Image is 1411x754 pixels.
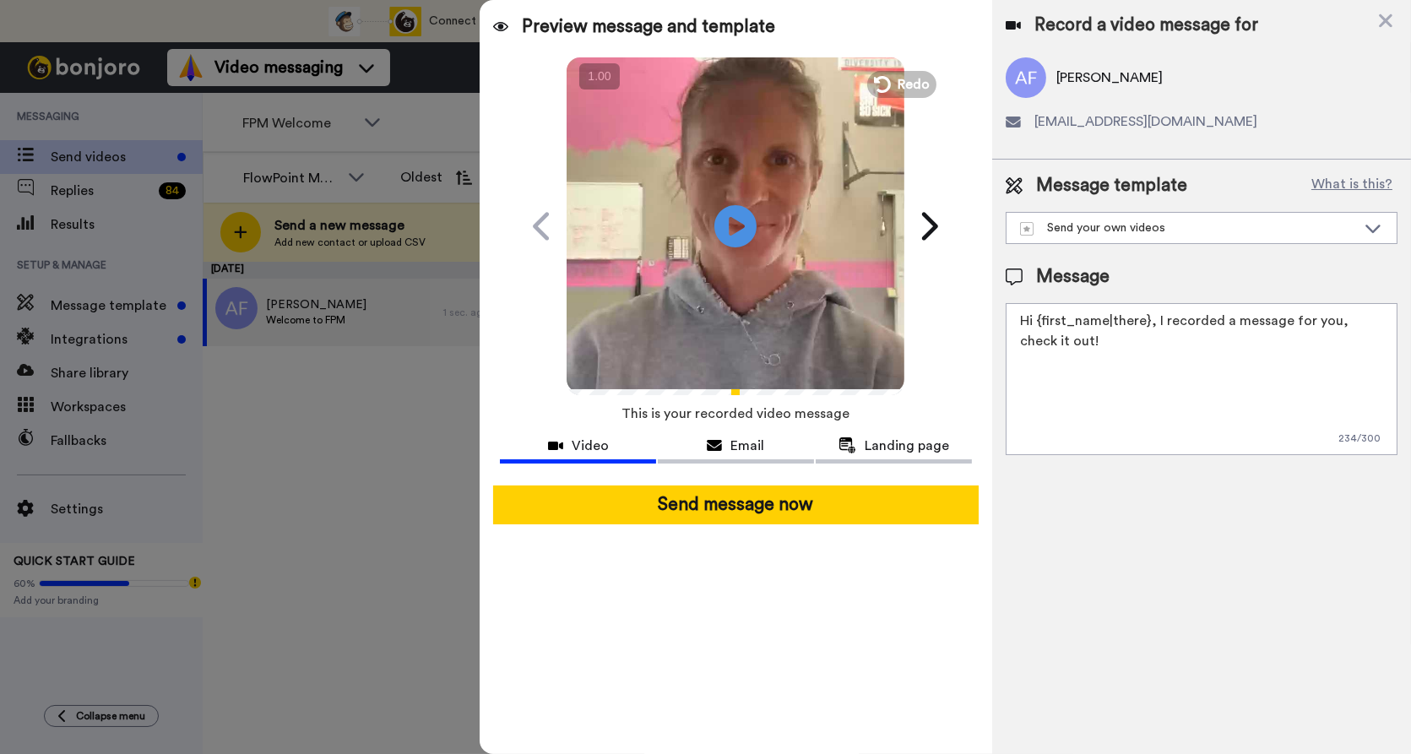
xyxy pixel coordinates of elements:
span: Message template [1036,173,1187,198]
span: Landing page [865,436,949,456]
span: This is your recorded video message [621,395,849,432]
textarea: Hi {first_name|there}, I recorded a message for you, check it out! [1006,303,1397,455]
button: What is this? [1306,173,1397,198]
span: Email [730,436,764,456]
div: Send your own videos [1020,220,1356,236]
button: Send message now [493,485,979,524]
img: demo-template.svg [1020,222,1034,236]
span: Message [1036,264,1110,290]
span: Video [572,436,609,456]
